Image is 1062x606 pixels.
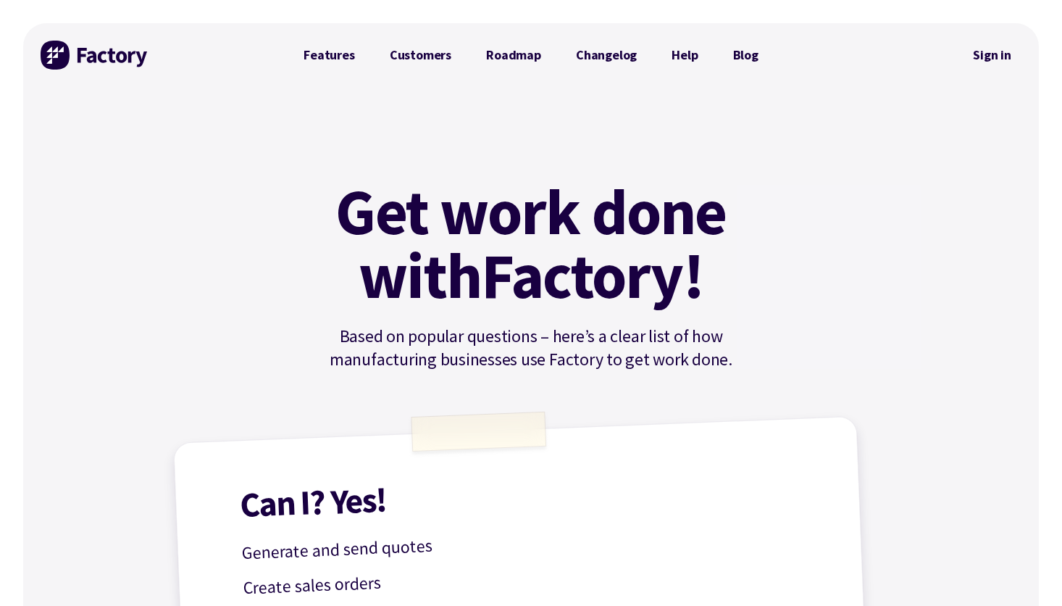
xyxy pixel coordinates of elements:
[481,244,703,307] mark: Factory!
[654,41,715,70] a: Help
[286,325,776,371] p: Based on popular questions – here’s a clear list of how manufacturing businesses use Factory to g...
[716,41,776,70] a: Blog
[240,465,819,522] h1: Can I? Yes!
[41,41,149,70] img: Factory
[241,517,820,568] p: Generate and send quotes
[286,41,372,70] a: Features
[243,552,821,602] p: Create sales orders
[559,41,654,70] a: Changelog
[286,41,776,70] nav: Primary Navigation
[963,38,1021,72] nav: Secondary Navigation
[314,180,748,307] h1: Get work done with
[372,41,469,70] a: Customers
[963,38,1021,72] a: Sign in
[469,41,559,70] a: Roadmap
